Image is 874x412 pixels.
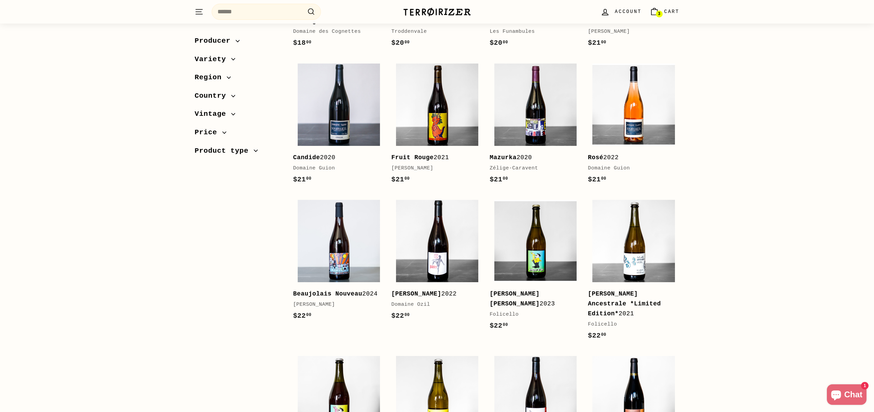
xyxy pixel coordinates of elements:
button: Price [195,125,282,143]
span: $20 [490,39,508,47]
sup: 00 [405,176,410,181]
span: Cart [664,8,679,15]
div: Domaine Ozil [391,301,476,309]
span: Account [615,8,642,15]
span: Region [195,72,227,83]
span: 3 [658,12,660,16]
button: Variety [195,52,282,70]
div: 2024 [293,289,378,299]
span: $21 [391,176,410,183]
a: Rosé2022Domaine Guion [588,59,679,192]
sup: 00 [503,322,508,327]
div: Troddenvale [391,28,476,36]
button: Product type [195,143,282,162]
div: [PERSON_NAME] [391,164,476,173]
span: Producer [195,35,236,47]
b: Petit Cider [391,18,434,25]
a: Beaujolais Nouveau2024[PERSON_NAME] [293,195,384,328]
div: Folicello [588,320,673,329]
b: Candide [293,154,320,161]
span: $21 [588,176,606,183]
div: Les Funambules [490,28,574,36]
a: Account [596,2,646,22]
b: [PERSON_NAME] Ancestrale *Limited Edition* [588,290,661,317]
b: Soif! [490,18,509,25]
a: [PERSON_NAME] [PERSON_NAME]2023Folicello [490,195,581,338]
span: $21 [293,176,311,183]
a: [PERSON_NAME] Ancestrale *Limited Edition*2021Folicello [588,195,679,348]
span: Product type [195,145,254,157]
div: [PERSON_NAME] [588,28,673,36]
div: Zélige-Caravent [490,164,574,173]
b: Rosé [588,154,603,161]
sup: 00 [306,176,311,181]
b: [PERSON_NAME] [391,290,441,297]
sup: 00 [405,40,410,45]
div: 2020 [490,153,574,163]
div: [PERSON_NAME] [293,301,378,309]
b: Mazurka [490,154,517,161]
span: $20 [391,39,410,47]
sup: 00 [306,40,311,45]
div: Domaine Guion [293,164,378,173]
span: Vintage [195,108,231,120]
button: Country [195,88,282,107]
span: Variety [195,54,231,65]
sup: 00 [503,176,508,181]
span: $22 [293,312,311,320]
div: Folicello [490,311,574,319]
sup: 00 [601,40,606,45]
b: Fruit Rouge [391,154,434,161]
sup: 00 [306,313,311,317]
b: [PERSON_NAME] [PERSON_NAME] [490,290,539,307]
a: Cart [646,2,683,22]
span: $22 [588,332,606,340]
b: Sauvignon Blanc [293,18,351,25]
b: Beaujolais Nouveau [293,290,362,297]
button: Region [195,70,282,88]
div: 2020 [293,153,378,163]
button: Vintage [195,107,282,125]
button: Producer [195,33,282,52]
span: Price [195,127,222,138]
sup: 00 [405,313,410,317]
span: $21 [588,39,606,47]
div: 2021 [391,153,476,163]
div: Domaine Guion [588,164,673,173]
span: $22 [490,322,508,330]
sup: 00 [601,176,606,181]
span: Country [195,90,231,102]
a: [PERSON_NAME]2022Domaine Ozil [391,195,483,328]
a: Fruit Rouge2021[PERSON_NAME] [391,59,483,192]
span: $22 [391,312,410,320]
span: $18 [293,39,311,47]
div: Domaine des Cognettes [293,28,378,36]
sup: 00 [601,332,606,337]
div: 2021 [588,289,673,318]
sup: 00 [503,40,508,45]
inbox-online-store-chat: Shopify online store chat [825,384,869,407]
div: 2022 [391,289,476,299]
div: 2022 [588,153,673,163]
div: 2023 [490,289,574,309]
a: Candide2020Domaine Guion [293,59,384,192]
a: Mazurka2020Zélige-Caravent [490,59,581,192]
span: $21 [490,176,508,183]
b: Fruit Blanc [588,18,630,25]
